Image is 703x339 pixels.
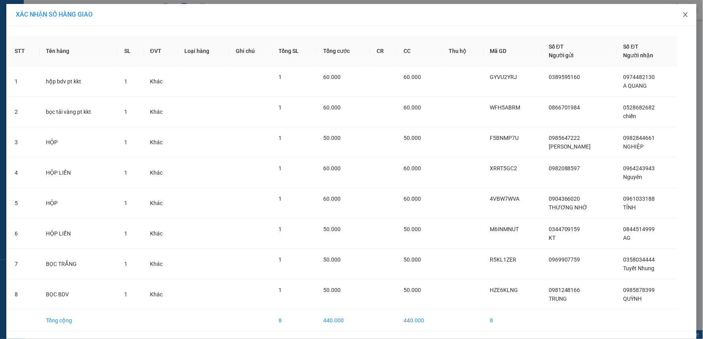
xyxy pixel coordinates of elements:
span: 60.000 [323,196,341,202]
td: HỘP LIỀN [40,218,118,249]
td: Khác [144,249,178,279]
span: 50.000 [404,287,421,293]
th: CC [397,36,442,66]
span: THƯƠNG NHỚ [549,204,588,211]
td: 1 [8,66,40,97]
td: HỘP [40,127,118,158]
span: 60.000 [404,74,421,80]
td: BỌC TRẮNG [40,249,118,279]
td: HỘP [40,188,118,218]
span: TỈNH [623,204,636,211]
span: Tuyết Nhung [623,265,655,271]
span: 1 [279,74,282,80]
span: 0974482130 [623,74,655,80]
span: 60.000 [323,74,341,80]
span: 50.000 [404,256,421,263]
span: TRUNG [549,296,567,302]
td: 440.000 [397,310,442,331]
td: 4 [8,158,40,188]
span: 1 [124,230,127,237]
span: Người nhận [623,52,654,58]
span: 0982088597 [549,165,580,171]
td: Khác [144,97,178,127]
span: 1 [279,135,282,141]
span: QUỲNH [623,296,642,302]
span: close [682,11,689,18]
span: M6INMNUT [490,226,519,232]
td: bọc tải vàng pt kkt [40,97,118,127]
td: Khác [144,127,178,158]
span: 1 [279,226,282,232]
span: 1 [279,256,282,263]
span: XÁC NHẬN SỐ HÀNG GIAO [16,11,93,18]
span: 0982844661 [623,135,655,141]
span: Nguyên [623,174,642,180]
span: WFH5ABRM [490,104,521,111]
span: 0344709159 [549,226,580,232]
th: ĐVT [144,36,178,66]
td: 3 [8,127,40,158]
span: 0964243943 [623,165,655,171]
td: BỌC BDV [40,279,118,310]
span: 0866701984 [549,104,580,111]
span: Số ĐT [623,43,639,50]
td: Khác [144,158,178,188]
span: 0844514999 [623,226,655,232]
span: 1 [124,291,127,298]
span: 50.000 [323,256,341,263]
span: 1 [279,165,282,171]
span: 1 [124,169,127,176]
th: STT [8,36,40,66]
td: 8 [273,310,317,331]
span: 50.000 [404,135,421,141]
td: 7 [8,249,40,279]
th: SL [118,36,144,66]
span: 4VBW7WVA [490,196,520,202]
span: chiến [623,113,637,119]
span: 1 [124,78,127,85]
span: 1 [279,196,282,202]
span: Người gửi [549,52,574,58]
span: AG [623,235,631,241]
td: Khác [144,188,178,218]
span: 60.000 [323,165,341,171]
td: 2 [8,97,40,127]
td: 6 [8,218,40,249]
span: 1 [279,104,282,111]
td: Khác [144,218,178,249]
span: 0981248166 [549,287,580,293]
span: 0528682682 [623,104,655,111]
span: KT [549,235,555,241]
th: Tên hàng [40,36,118,66]
th: Ghi chú [229,36,273,66]
span: 1 [124,200,127,206]
span: R5KL1ZER [490,256,517,263]
span: A QUANG [623,83,647,89]
td: HỘP LIỀN [40,158,118,188]
th: Loại hàng [178,36,229,66]
span: GYVU2YRJ [490,74,517,80]
span: F5BNMP7U [490,135,519,141]
td: Khác [144,66,178,97]
td: 5 [8,188,40,218]
td: hộp bdv pt kkt [40,66,118,97]
span: 60.000 [404,196,421,202]
span: 0961033188 [623,196,655,202]
span: 0389595160 [549,74,580,80]
td: Tổng cộng [40,310,118,331]
span: HZE6KLNG [490,287,518,293]
th: Mã GD [484,36,542,66]
span: 60.000 [404,165,421,171]
th: Tổng cước [317,36,370,66]
span: 1 [124,109,127,115]
span: 50.000 [404,226,421,232]
span: 50.000 [323,226,341,232]
span: Số ĐT [549,43,564,50]
button: Close [675,4,697,26]
td: 8 [484,310,542,331]
span: 0904366020 [549,196,580,202]
span: 60.000 [323,104,341,111]
span: [PERSON_NAME] [549,143,591,150]
th: CR [370,36,397,66]
td: 8 [8,279,40,310]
